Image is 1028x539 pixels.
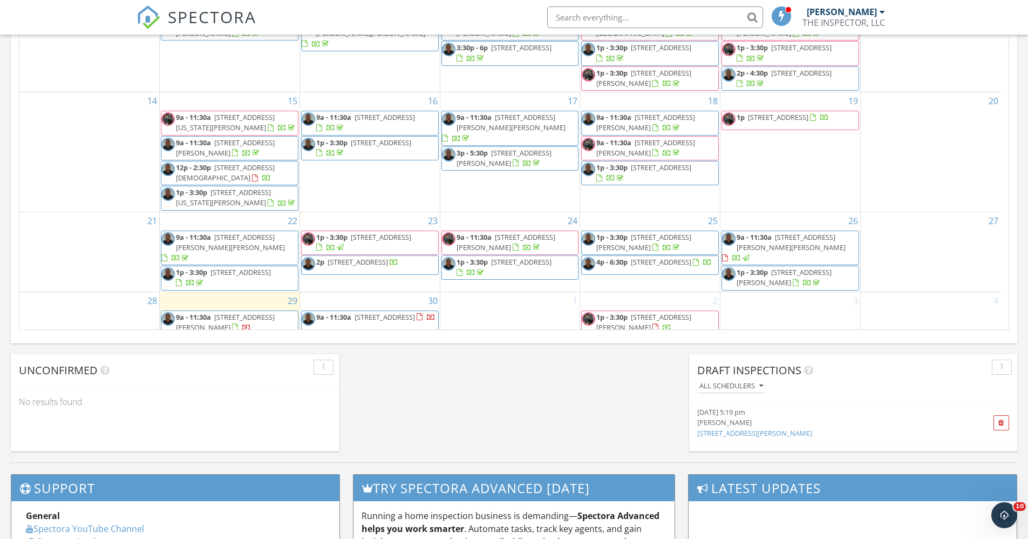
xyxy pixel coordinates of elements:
img: ed_frazier.jpeg [582,112,595,126]
span: SPECTORA [168,5,256,28]
span: [STREET_ADDRESS][PERSON_NAME][PERSON_NAME] [457,112,566,132]
span: [STREET_ADDRESS] [355,112,415,122]
a: Go to September 14, 2025 [145,92,159,110]
a: 9a - 11:30a [STREET_ADDRESS][PERSON_NAME][PERSON_NAME] [441,111,579,146]
a: 1p - 3:30p [STREET_ADDRESS][PERSON_NAME] [581,311,719,335]
span: [STREET_ADDRESS][PERSON_NAME] [457,232,555,252]
td: Go to September 24, 2025 [440,212,580,292]
input: Search everything... [547,6,763,28]
span: [STREET_ADDRESS][US_STATE][PERSON_NAME] [176,187,271,207]
span: [STREET_ADDRESS][PERSON_NAME] [596,232,691,252]
a: Go to September 26, 2025 [846,212,860,230]
span: 1p - 3:30p [596,163,628,172]
span: [STREET_ADDRESS][PERSON_NAME][PERSON_NAME] [737,232,846,252]
img: ed_frazier.jpeg [161,163,175,176]
strong: Spectora Advanced helps you work smarter [362,510,659,535]
img: img_2400.jpeg [722,112,736,126]
td: Go to September 26, 2025 [720,212,861,292]
img: ed_frazier.jpeg [161,267,175,281]
a: Go to October 2, 2025 [711,292,720,309]
span: [STREET_ADDRESS][US_STATE][PERSON_NAME] [176,112,275,132]
span: 9a - 11:30a [596,112,631,122]
span: 2p [316,257,324,267]
span: 9a - 11:30a [316,312,351,322]
a: 1p - 3:30p [STREET_ADDRESS] [721,41,859,65]
a: Go to September 15, 2025 [285,92,299,110]
a: 1p - 3:30p [STREET_ADDRESS][US_STATE][PERSON_NAME] [176,187,297,207]
span: 9a - 11:30a [176,112,211,122]
img: ed_frazier.jpeg [302,257,315,271]
a: 2p [STREET_ADDRESS] [316,257,398,267]
td: Go to September 17, 2025 [440,92,580,212]
span: 1p - 3:30p [316,138,348,147]
td: Go to September 15, 2025 [160,92,300,212]
a: Go to September 17, 2025 [566,92,580,110]
img: ed_frazier.jpeg [582,232,595,246]
a: Go to September 18, 2025 [706,92,720,110]
a: 2p - 4:30p [STREET_ADDRESS] [737,68,832,88]
a: Go to September 29, 2025 [285,292,299,309]
a: Go to October 1, 2025 [570,292,580,309]
a: Go to October 3, 2025 [851,292,860,309]
span: 3:30p - 6p [457,43,488,52]
a: 1p - 3:30p [STREET_ADDRESS] [161,266,298,290]
span: [STREET_ADDRESS][PERSON_NAME] [737,267,832,287]
a: 3:30p - 6p [STREET_ADDRESS] [457,43,552,63]
span: [STREET_ADDRESS][PERSON_NAME] [596,112,695,132]
a: Go to September 24, 2025 [566,212,580,230]
a: 1p - 3:30p [STREET_ADDRESS][PERSON_NAME] [581,66,719,91]
a: 1p - 3:30p [STREET_ADDRESS][PERSON_NAME] [721,266,859,290]
img: The Best Home Inspection Software - Spectora [137,5,160,29]
a: 1p - 3:30p [STREET_ADDRESS] [737,43,832,63]
a: 1p - 3:30p [STREET_ADDRESS][PERSON_NAME] [596,312,691,332]
span: 3p - 5:30p [457,148,488,158]
a: Go to September 28, 2025 [145,292,159,309]
span: [STREET_ADDRESS][PERSON_NAME] [176,138,275,158]
a: 1p - 3:30p [STREET_ADDRESS] [596,43,691,63]
div: [PERSON_NAME] [697,417,957,428]
td: Go to September 27, 2025 [860,212,1000,292]
h3: Support [11,475,339,501]
a: 1p - 3:30p [STREET_ADDRESS] [316,232,411,252]
span: 2p - 4:30p [737,68,768,78]
td: Go to September 23, 2025 [299,212,440,292]
a: Go to September 16, 2025 [426,92,440,110]
a: 2p [STREET_ADDRESS] [301,255,439,275]
a: 1p [STREET_ADDRESS] [721,111,859,130]
span: 9a - 11:30a [457,112,492,122]
a: 9a - 11:30a [STREET_ADDRESS][PERSON_NAME][PERSON_NAME] [721,231,859,266]
img: ed_frazier.jpeg [442,112,455,126]
span: 1p - 3:30p [737,43,768,52]
a: 1p - 3:30p [STREET_ADDRESS] [581,41,719,65]
a: 2p - 4:30p [STREET_ADDRESS] [721,66,859,91]
a: 9a - 11:30a [STREET_ADDRESS][PERSON_NAME] [581,136,719,160]
span: [STREET_ADDRESS] [631,163,691,172]
iframe: Intercom live chat [991,502,1017,528]
a: Go to September 30, 2025 [426,292,440,309]
img: ed_frazier.jpeg [161,232,175,246]
h3: Latest Updates [689,475,1017,501]
a: 9a - 11:30a [STREET_ADDRESS][PERSON_NAME] [581,111,719,135]
a: Go to September 19, 2025 [846,92,860,110]
span: 1p - 3:30p [596,68,628,78]
img: ed_frazier.jpeg [442,257,455,271]
a: Go to September 23, 2025 [426,212,440,230]
span: 1p - 3:30p [596,312,628,322]
a: 1p - 3:30p [STREET_ADDRESS] [301,231,439,255]
a: 1p - 3:30p [STREET_ADDRESS][PERSON_NAME] [596,232,691,252]
a: 9a - 11:30a [STREET_ADDRESS][PERSON_NAME] [441,231,579,255]
span: 1p - 3:30p [596,232,628,242]
img: img_2400.jpeg [582,138,595,151]
a: Go to September 25, 2025 [706,212,720,230]
a: [STREET_ADDRESS][PERSON_NAME] [697,428,812,438]
img: ed_frazier.jpeg [161,312,175,326]
div: [DATE] 3:17 pm [697,450,957,460]
img: ed_frazier.jpeg [582,163,595,176]
a: 9a - 11:30a [STREET_ADDRESS][PERSON_NAME][PERSON_NAME] [161,232,285,262]
a: 1p - 3:30p [STREET_ADDRESS] [176,267,271,287]
span: 12p - 2:30p [176,163,211,172]
span: 4p - 6:30p [596,257,628,267]
a: Go to September 27, 2025 [986,212,1000,230]
span: [STREET_ADDRESS] [631,257,691,267]
span: 9a - 11:30a [457,232,492,242]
